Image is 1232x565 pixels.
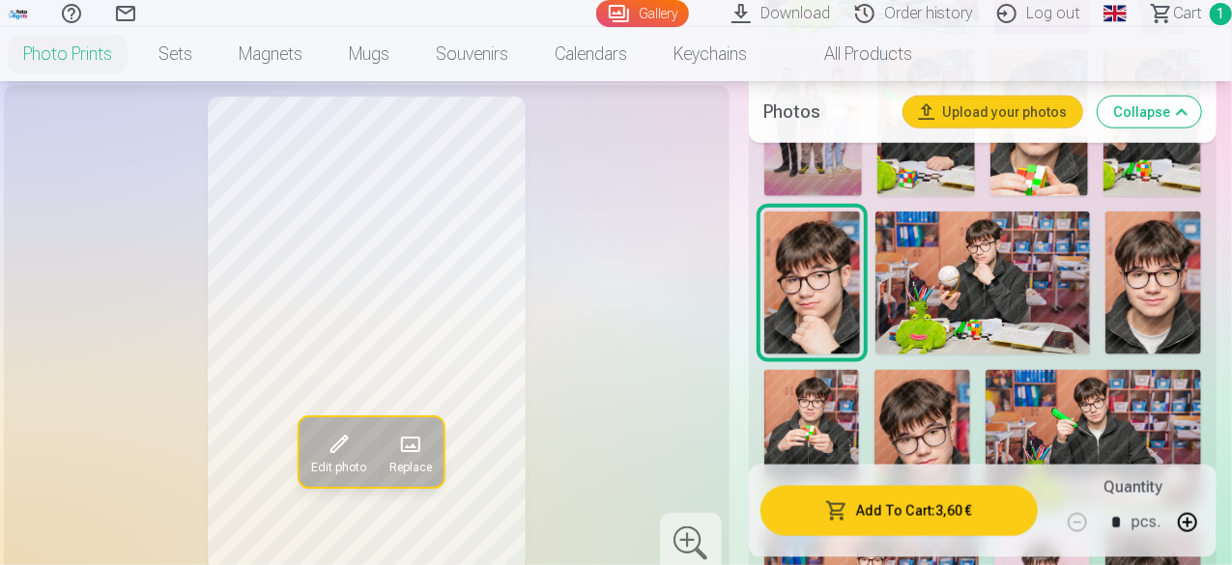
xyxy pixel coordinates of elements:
a: Magnets [215,27,326,81]
button: Add To Cart:3,60 € [760,486,1038,536]
a: Sets [135,27,215,81]
a: Keychains [650,27,770,81]
a: Souvenirs [413,27,531,81]
h5: Quantity [1103,476,1162,499]
span: 1 [1210,3,1232,25]
img: /fa5 [8,8,29,19]
a: Calendars [531,27,650,81]
span: Сart [1173,2,1202,25]
span: Replace [389,460,432,475]
button: Upload your photos [903,97,1082,127]
h5: Photos [764,99,888,126]
button: Edit photo [300,417,378,487]
div: pcs. [1132,499,1160,546]
span: Edit photo [311,460,366,475]
button: Collapse [1098,97,1201,127]
button: Replace [378,417,444,487]
a: All products [770,27,935,81]
a: Mugs [326,27,413,81]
